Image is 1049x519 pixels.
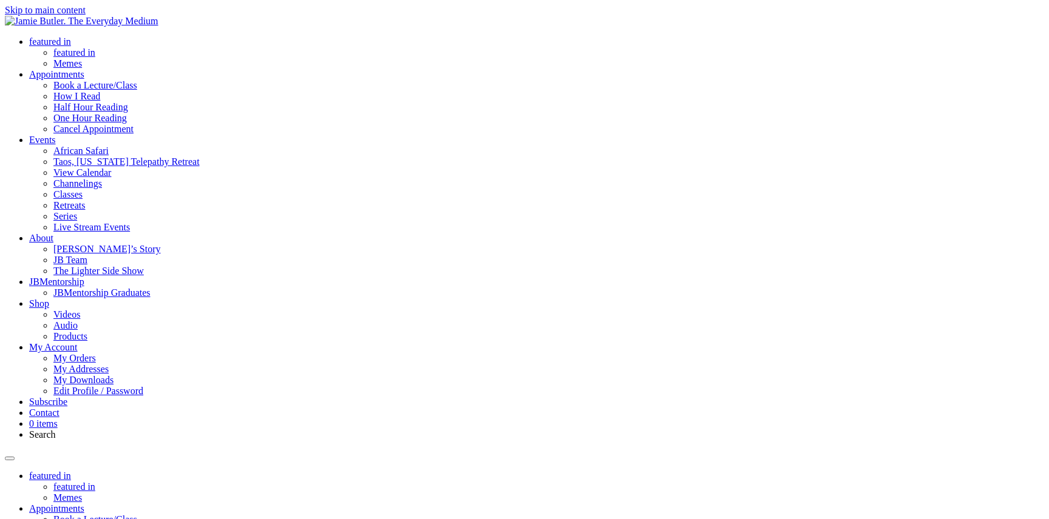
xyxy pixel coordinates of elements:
a: Skip to main content [5,5,86,15]
span: 0 items [29,418,58,429]
a: Live Stream Events [53,222,130,232]
a: Jamie Butler. The Everyday Medium [5,16,158,26]
a: Series [53,211,77,221]
a: Channelings [53,178,102,189]
button: Toggle navigation [5,457,15,460]
a: My Account [29,342,78,352]
a: Events [29,135,56,145]
a: Cancel Appointment [53,124,134,134]
a: Search [29,429,56,440]
a: Half Hour Reading [53,102,128,112]
a: JBMentorship Graduates [53,287,151,298]
a: The Lighter Side Show [53,266,144,276]
a: About [29,233,53,243]
a: My Addresses [53,364,109,374]
a: Appointments [29,503,84,514]
a: featured in [29,470,71,481]
a: Appointments [29,69,84,79]
a: Book a Lecture/Class [53,80,137,90]
a: Subscribe [29,397,67,407]
a: My Downloads [53,375,114,385]
a: How I Read [53,91,100,101]
a: Videos [53,309,80,320]
a: Edit Profile / Password [53,386,143,396]
img: Jamie Butler. The Everyday Medium [5,16,158,27]
a: JBMentorship [29,276,84,287]
a: Memes [53,492,82,503]
a: One Hour Reading [53,113,127,123]
a: featured in [53,47,95,58]
a: View Calendar [53,167,111,178]
a: Audio [53,320,78,330]
a: featured in [53,481,95,492]
a: Shop [29,298,49,309]
a: Classes [53,189,83,199]
a: African Safari [53,146,109,156]
a: Taos, [US_STATE] Telepathy Retreat [53,156,200,167]
a: [PERSON_NAME]’s Story [53,244,160,254]
a: My Orders [53,353,96,363]
a: Retreats [53,200,85,210]
a: Cart0 items [29,418,58,429]
a: Products [53,331,87,341]
a: JB Team [53,255,87,265]
a: featured in [29,36,71,47]
a: Contact [29,407,59,418]
a: Memes [53,58,82,69]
